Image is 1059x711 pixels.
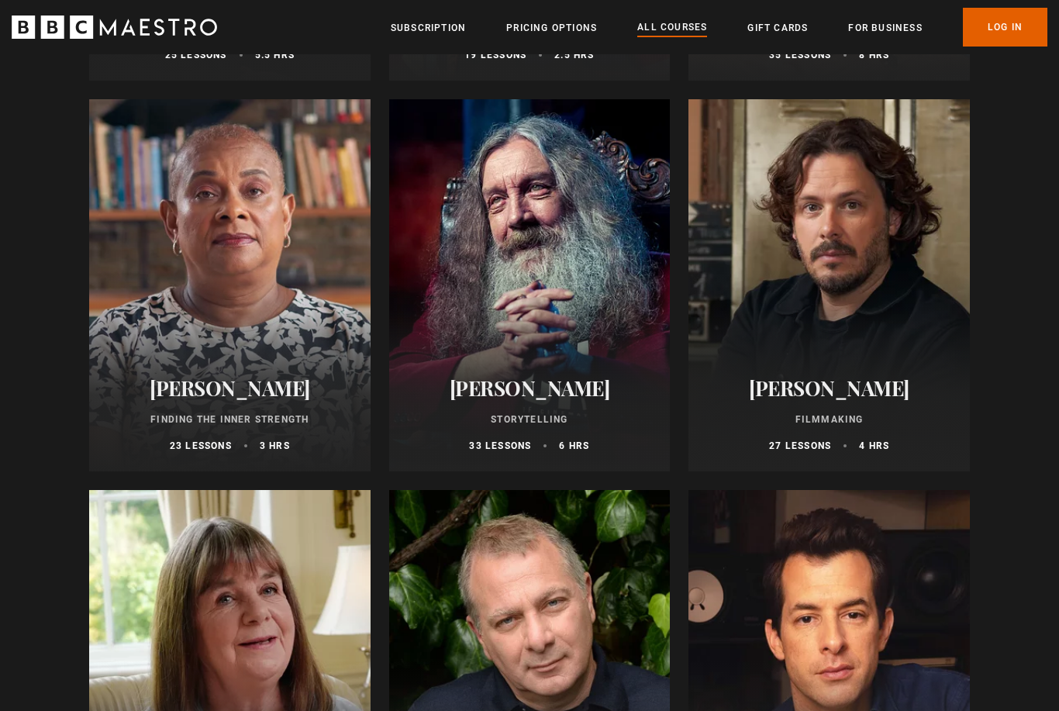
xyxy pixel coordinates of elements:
p: 27 lessons [769,439,831,453]
p: 2.5 hrs [554,48,594,62]
p: 19 lessons [464,48,526,62]
p: Finding the Inner Strength [108,412,352,426]
h2: [PERSON_NAME] [108,376,352,400]
a: Gift Cards [747,20,808,36]
a: Log In [963,8,1047,47]
h2: [PERSON_NAME] [408,376,652,400]
p: 23 lessons [170,439,232,453]
p: Filmmaking [707,412,951,426]
a: All Courses [637,19,707,36]
a: [PERSON_NAME] Filmmaking 27 lessons 4 hrs [688,99,970,471]
p: 8 hrs [859,48,889,62]
a: [PERSON_NAME] Storytelling 33 lessons 6 hrs [389,99,671,471]
a: [PERSON_NAME] Finding the Inner Strength 23 lessons 3 hrs [89,99,371,471]
p: 3 hrs [260,439,290,453]
h2: [PERSON_NAME] [707,376,951,400]
a: Pricing Options [506,20,597,36]
p: 6 hrs [559,439,589,453]
p: 35 lessons [769,48,831,62]
nav: Primary [391,8,1047,47]
p: 33 lessons [469,439,531,453]
p: 4 hrs [859,439,889,453]
a: For business [848,20,922,36]
svg: BBC Maestro [12,16,217,39]
a: Subscription [391,20,466,36]
p: Storytelling [408,412,652,426]
p: 25 lessons [165,48,227,62]
p: 5.5 hrs [255,48,295,62]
